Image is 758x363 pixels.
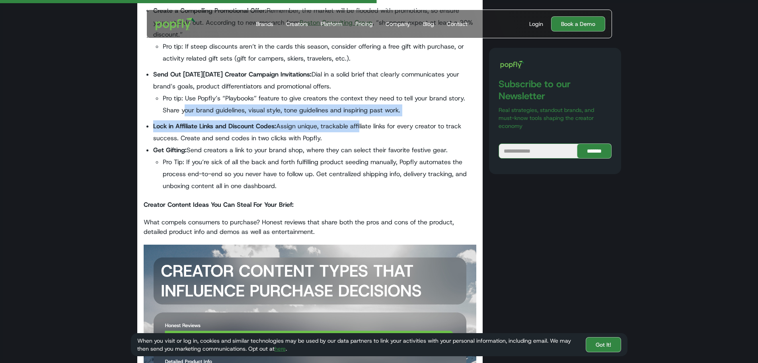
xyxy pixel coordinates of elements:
a: Got It! [586,337,621,352]
li: Pro tip: If steep discounts aren’t in the cards this season, consider offering a free gift with p... [163,41,477,65]
li: Dial in a solid brief that clearly communicates your brand’s goals, product differentiators and p... [153,69,477,116]
a: Platform [318,10,346,38]
li: Pro tip: Use Popfly’s “Playbooks” feature to give creators the context they need to tell your bra... [163,92,477,116]
div: Brands [256,20,273,28]
p: Real strategies, standout brands, and must-know tools shaping the creator economy [499,106,611,130]
strong: Lock in Affiliate Links and Discount Codes: [153,122,276,130]
div: Blog [423,20,434,28]
a: Creators [283,10,311,38]
p: What compels consumers to purchase? Honest reviews that share both the pros and cons of the produ... [144,218,477,237]
div: Contact [447,20,468,28]
a: Pricing [352,10,376,38]
div: Company [386,20,410,28]
div: Pricing [355,20,373,28]
li: Pro Tip: If you’re sick of all the back and forth fulfilling product seeding manually, Popfly aut... [163,156,477,192]
a: Contact [444,10,471,38]
div: Login [529,20,543,28]
a: here [275,345,286,352]
li: Remember, the market will be flooded with promotions, so ensure yours stands out. According to ne... [153,5,477,65]
h3: Subscribe to our Newsletter [499,78,611,102]
a: Book a Demo [551,16,605,31]
a: Brands [253,10,277,38]
a: Blog [420,10,437,38]
li: Send creators a link to your brand shop, where they can select their favorite festive gear. [153,144,477,192]
li: Assign unique, trackable affiliate links for every creator to track success. Create and send code... [153,120,477,144]
div: When you visit or log in, cookies and similar technologies may be used by our data partners to li... [137,337,579,353]
a: Login [526,20,546,28]
strong: Send Out [DATE][DATE] Creator Campaign Invitations: [153,70,312,78]
strong: Get Gifting: [153,146,187,154]
strong: Create a Compelling Promotional Offer: [153,6,267,15]
div: Creators [286,20,308,28]
a: home [150,12,201,36]
div: Platform [321,20,343,28]
a: Company [382,10,413,38]
strong: Creator Content Ideas You Can Steal For Your Brief: [144,200,294,209]
form: Blog Subscribe [499,143,611,159]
